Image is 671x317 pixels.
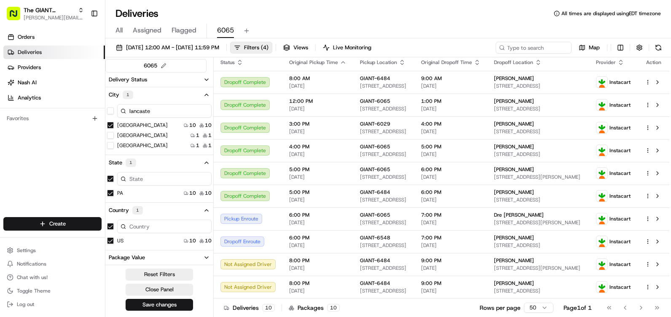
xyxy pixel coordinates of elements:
[3,61,105,74] a: Providers
[289,265,346,271] span: [DATE]
[333,44,371,51] span: Live Monitoring
[29,89,107,96] div: We're available if you need us!
[596,259,607,270] img: profile_instacart_ahold_partner.png
[494,257,534,264] span: [PERSON_NAME]
[17,274,48,281] span: Chat with us!
[596,282,607,293] img: profile_instacart_ahold_partner.png
[421,265,480,271] span: [DATE]
[126,158,136,167] div: 1
[205,122,212,129] span: 10
[652,42,664,54] button: Refresh
[8,8,25,25] img: Nash
[289,59,338,66] span: Original Pickup Time
[132,206,143,215] div: 1
[49,220,66,228] span: Create
[3,46,105,59] a: Deliveries
[289,242,346,249] span: [DATE]
[609,147,631,154] span: Instacart
[360,242,408,249] span: [STREET_ADDRESS]
[3,112,102,125] div: Favorites
[596,122,607,133] img: profile_instacart_ahold_partner.png
[575,42,604,54] button: Map
[24,6,75,14] span: The GIANT Company
[112,42,223,54] button: [DATE] 12:00 AM - [DATE] 11:59 PM
[289,121,346,127] span: 3:00 PM
[319,42,375,54] button: Live Monitoring
[17,301,34,308] span: Log out
[360,83,408,89] span: [STREET_ADDRESS]
[24,14,84,21] button: [PERSON_NAME][EMAIL_ADDRESS][PERSON_NAME][DOMAIN_NAME]
[220,59,235,66] span: Status
[289,196,346,203] span: [DATE]
[289,234,346,241] span: 6:00 PM
[126,269,193,280] button: Reset Filters
[421,280,480,287] span: 9:00 PM
[289,287,346,294] span: [DATE]
[3,271,102,283] button: Chat with us!
[421,83,480,89] span: [DATE]
[289,75,346,82] span: 8:00 AM
[117,237,123,244] label: US
[262,304,275,312] div: 10
[596,168,607,179] img: profile_instacart_ahold_partner.png
[279,42,312,54] button: Views
[360,151,408,158] span: [STREET_ADDRESS]
[59,142,102,149] a: Powered byPylon
[18,33,35,41] span: Orders
[144,61,168,70] div: 6065
[8,81,24,96] img: 1736555255976-a54dd68f-1ca7-489b-9aae-adbdc363a1c4
[117,142,168,149] label: [GEOGRAPHIC_DATA]
[360,128,408,135] span: [STREET_ADDRESS]
[189,122,196,129] span: 10
[289,98,346,105] span: 12:00 PM
[596,236,607,247] img: profile_instacart_ahold_partner.png
[494,280,534,287] span: [PERSON_NAME]
[596,213,607,224] img: profile_instacart_ahold_partner.png
[360,189,390,196] span: GIANT-6484
[109,206,143,215] div: Country
[421,234,480,241] span: 7:00 PM
[421,105,480,112] span: [DATE]
[609,170,631,177] span: Instacart
[117,122,168,129] label: [GEOGRAPHIC_DATA]
[189,190,196,196] span: 10
[224,304,275,312] div: Deliveries
[117,220,212,233] input: Country
[109,91,133,99] div: City
[3,298,102,310] button: Log out
[421,166,480,173] span: 6:00 PM
[596,99,607,110] img: profile_instacart_ahold_partner.png
[208,132,212,139] span: 1
[3,217,102,231] button: Create
[3,3,87,24] button: The GIANT Company[PERSON_NAME][EMAIL_ADDRESS][PERSON_NAME][DOMAIN_NAME]
[289,304,340,312] div: Packages
[564,304,592,312] div: Page 1 of 1
[117,190,123,196] label: PA
[596,77,607,88] img: profile_instacart_ahold_partner.png
[17,287,51,294] span: Toggle Theme
[289,219,346,226] span: [DATE]
[17,261,46,267] span: Notifications
[494,265,582,271] span: [STREET_ADDRESS][PERSON_NAME]
[609,284,631,290] span: Instacart
[421,287,480,294] span: [DATE]
[360,219,408,226] span: [STREET_ADDRESS]
[117,132,168,139] label: [GEOGRAPHIC_DATA]
[105,203,213,218] button: Country1
[205,190,212,196] span: 10
[494,98,534,105] span: [PERSON_NAME]
[18,94,41,102] span: Analytics
[596,191,607,201] img: profile_instacart_ahold_partner.png
[494,196,582,203] span: [STREET_ADDRESS]
[3,258,102,270] button: Notifications
[609,215,631,222] span: Instacart
[17,122,64,131] span: Knowledge Base
[360,75,390,82] span: GIANT-6484
[360,257,390,264] span: GIANT-6484
[645,59,663,66] div: Action
[421,219,480,226] span: [DATE]
[8,123,15,130] div: 📗
[244,44,268,51] span: Filters
[133,25,161,35] span: Assigned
